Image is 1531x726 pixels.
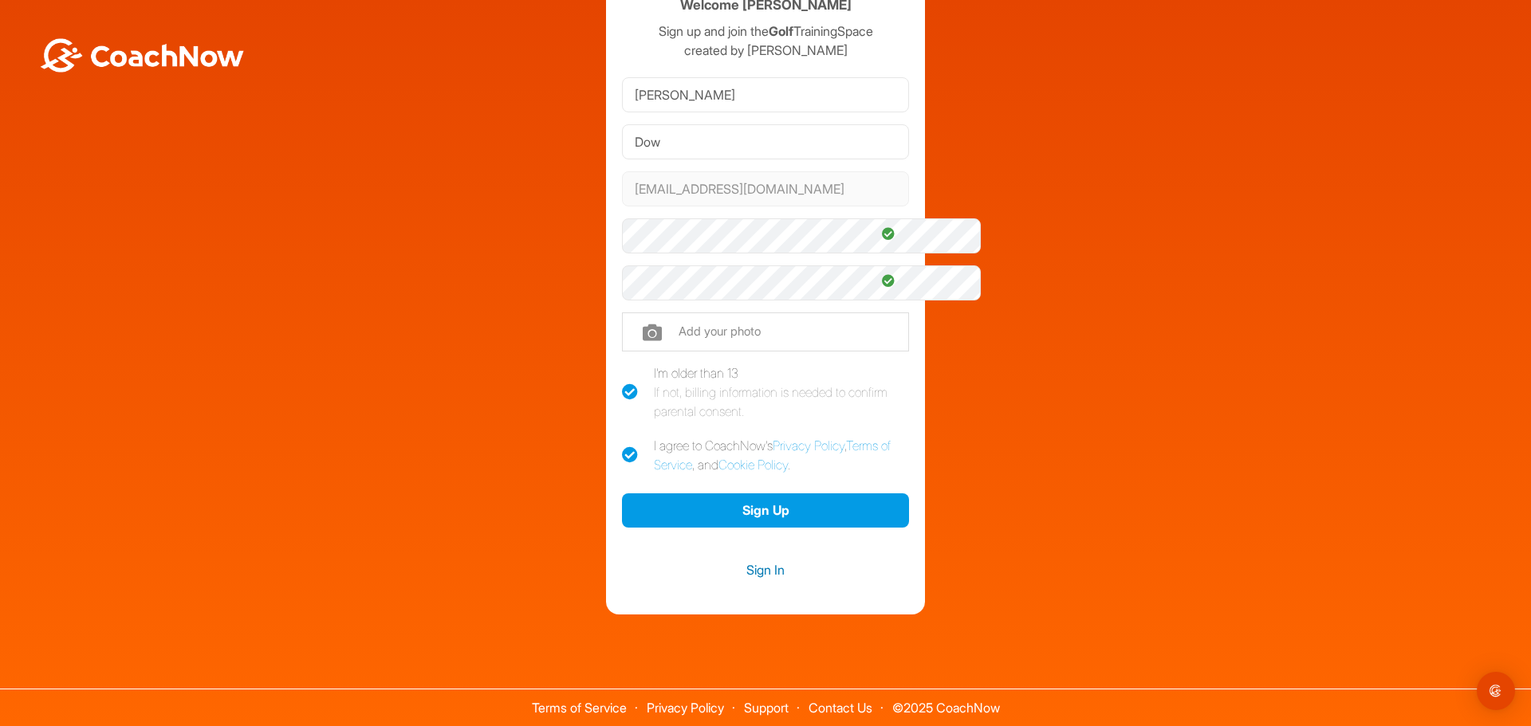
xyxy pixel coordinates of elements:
[744,700,789,716] a: Support
[654,363,909,421] div: I'm older than 13
[622,22,909,41] p: Sign up and join the TrainingSpace
[884,689,1008,714] span: © 2025 CoachNow
[809,700,872,716] a: Contact Us
[622,41,909,60] p: created by [PERSON_NAME]
[622,559,909,580] a: Sign In
[647,700,724,716] a: Privacy Policy
[773,438,844,453] a: Privacy Policy
[622,124,909,159] input: Last Name
[38,38,246,73] img: BwLJSsUCoWCh5upNqxVrqldRgqLPVwmV24tXu5FoVAoFEpwwqQ3VIfuoInZCoVCoTD4vwADAC3ZFMkVEQFDAAAAAElFTkSuQmCC
[622,171,909,206] input: Email
[654,438,891,473] a: Terms of Service
[769,23,793,39] strong: Golf
[532,700,627,716] a: Terms of Service
[622,77,909,112] input: First Name
[718,457,788,473] a: Cookie Policy
[622,436,909,474] label: I agree to CoachNow's , , and .
[654,383,909,421] div: If not, billing information is needed to confirm parental consent.
[1477,672,1515,710] div: Open Intercom Messenger
[622,493,909,528] button: Sign Up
